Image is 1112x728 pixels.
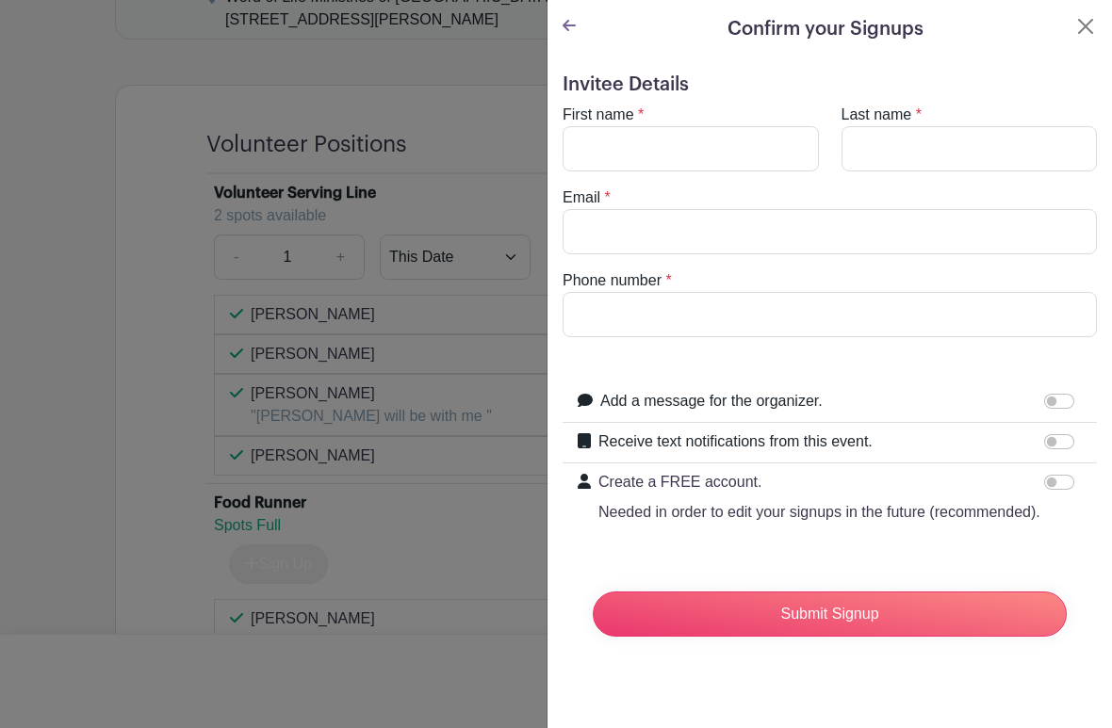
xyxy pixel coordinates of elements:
[842,104,912,126] label: Last name
[598,471,1040,493] p: Create a FREE account.
[563,186,600,209] label: Email
[728,15,924,43] h5: Confirm your Signups
[600,390,823,413] label: Add a message for the organizer.
[598,501,1040,524] p: Needed in order to edit your signups in the future (recommended).
[563,104,634,126] label: First name
[593,591,1067,637] input: Submit Signup
[1074,15,1097,38] button: Close
[598,430,873,453] label: Receive text notifications from this event.
[563,269,662,292] label: Phone number
[563,73,1097,96] h5: Invitee Details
